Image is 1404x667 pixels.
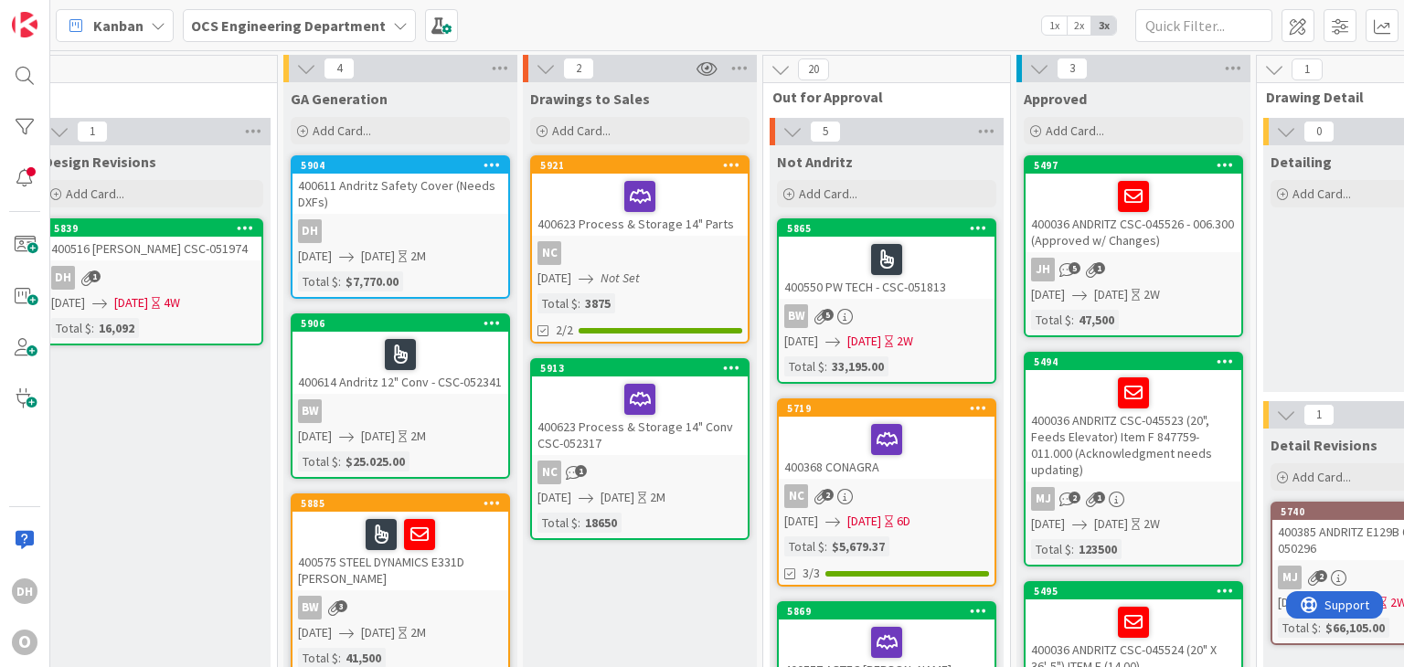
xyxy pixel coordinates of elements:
[46,220,261,237] div: 5839
[54,222,261,235] div: 5839
[799,185,857,202] span: Add Card...
[1321,618,1389,638] div: $66,105.00
[313,122,371,139] span: Add Card...
[777,218,996,384] a: 5865400550 PW TECH - CSC-051813BW[DATE][DATE]2WTotal $:33,195.00
[1278,566,1302,589] div: MJ
[1026,487,1241,511] div: MJ
[361,623,395,642] span: [DATE]
[341,451,409,471] div: $25.025.00
[341,271,403,291] div: $7,770.00
[298,596,322,619] div: BW
[779,237,994,299] div: 400550 PW TECH - CSC-051813
[779,400,994,417] div: 5719
[779,484,994,508] div: NC
[784,512,818,531] span: [DATE]
[292,399,508,423] div: BW
[779,304,994,328] div: BW
[1271,153,1332,171] span: Detailing
[12,578,37,604] div: DH
[292,596,508,619] div: BW
[66,185,124,202] span: Add Card...
[1303,404,1335,426] span: 1
[580,513,622,533] div: 18650
[1026,157,1241,174] div: 5497
[1292,469,1351,485] span: Add Card...
[1292,185,1351,202] span: Add Card...
[540,159,748,172] div: 5921
[784,484,808,508] div: NC
[292,315,508,332] div: 5906
[91,318,94,338] span: :
[298,427,332,446] span: [DATE]
[191,16,386,35] b: OCS Engineering Department
[1094,285,1128,304] span: [DATE]
[1026,174,1241,252] div: 400036 ANDRITZ CSC-045526 - 006.300 (Approved w/ Changes)
[292,512,508,590] div: 400575 STEEL DYNAMICS E331D [PERSON_NAME]
[114,293,148,312] span: [DATE]
[537,488,571,507] span: [DATE]
[1067,16,1091,35] span: 2x
[410,427,426,446] div: 2M
[301,497,508,510] div: 5885
[51,266,75,290] div: DH
[532,360,748,455] div: 5913400623 Process & Storage 14" Conv CSC-052317
[784,536,824,556] div: Total $
[338,271,341,291] span: :
[291,313,510,479] a: 5906400614 Andritz 12" Conv - CSC-052341BW[DATE][DATE]2MTotal $:$25.025.00
[292,495,508,512] div: 5885
[292,174,508,214] div: 400611 Andritz Safety Cover (Needs DXFs)
[324,58,355,79] span: 4
[1292,58,1323,80] span: 1
[1071,539,1074,559] span: :
[46,266,261,290] div: DH
[298,623,332,642] span: [DATE]
[361,247,395,266] span: [DATE]
[787,402,994,415] div: 5719
[1278,593,1312,612] span: [DATE]
[77,121,108,143] span: 1
[38,3,83,25] span: Support
[164,293,180,312] div: 4W
[803,564,820,583] span: 3/3
[1026,354,1241,370] div: 5494
[1303,121,1335,143] span: 0
[827,356,888,376] div: 33,195.00
[1318,618,1321,638] span: :
[784,304,808,328] div: BW
[537,293,578,313] div: Total $
[552,122,611,139] span: Add Card...
[1093,492,1105,503] span: 1
[410,623,426,642] div: 2M
[338,451,341,471] span: :
[532,461,748,484] div: NC
[827,536,889,556] div: $5,679.37
[1024,90,1087,108] span: Approved
[1042,16,1067,35] span: 1x
[779,220,994,299] div: 5865400550 PW TECH - CSC-051813
[94,318,139,338] div: 16,092
[822,489,834,501] span: 2
[897,332,913,351] div: 2W
[530,90,650,108] span: Drawings to Sales
[1315,570,1327,582] span: 2
[847,512,881,531] span: [DATE]
[1026,370,1241,482] div: 400036 ANDRITZ CSC-045523 (20", Feeds Elevator) Item F 847759-011.000 (Acknowledgment needs updat...
[1026,354,1241,482] div: 5494400036 ANDRITZ CSC-045523 (20", Feeds Elevator) Item F 847759-011.000 (Acknowledgment needs u...
[12,12,37,37] img: Visit kanbanzone.com
[93,15,144,37] span: Kanban
[1143,285,1160,304] div: 2W
[292,157,508,214] div: 5904400611 Andritz Safety Cover (Needs DXFs)
[301,317,508,330] div: 5906
[779,417,994,479] div: 400368 CONAGRA
[601,488,634,507] span: [DATE]
[540,362,748,375] div: 5913
[298,219,322,243] div: DH
[650,488,665,507] div: 2M
[530,155,750,344] a: 5921400623 Process & Storage 14" PartsNC[DATE]Not SetTotal $:38752/2
[292,157,508,174] div: 5904
[1135,9,1272,42] input: Quick Filter...
[301,159,508,172] div: 5904
[1034,355,1241,368] div: 5494
[1024,352,1243,566] a: 5494400036 ANDRITZ CSC-045523 (20", Feeds Elevator) Item F 847759-011.000 (Acknowledgment needs u...
[777,398,996,587] a: 5719400368 CONAGRANC[DATE][DATE]6DTotal $:$5,679.373/3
